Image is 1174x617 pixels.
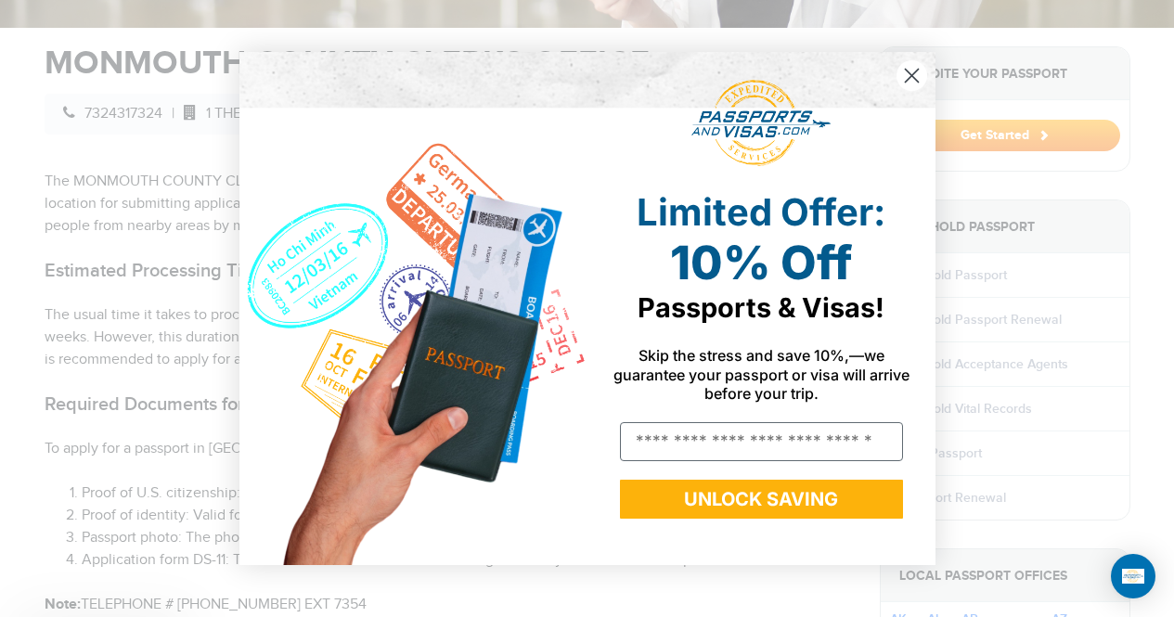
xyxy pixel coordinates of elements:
[638,291,884,324] span: Passports & Visas!
[239,52,587,565] img: de9cda0d-0715-46ca-9a25-073762a91ba7.png
[1111,554,1155,598] div: Open Intercom Messenger
[613,346,910,402] span: Skip the stress and save 10%,—we guarantee your passport or visa will arrive before your trip.
[670,235,852,290] span: 10% Off
[896,59,928,92] button: Close dialog
[620,480,903,519] button: UNLOCK SAVING
[691,80,831,167] img: passports and visas
[637,189,885,235] span: Limited Offer:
